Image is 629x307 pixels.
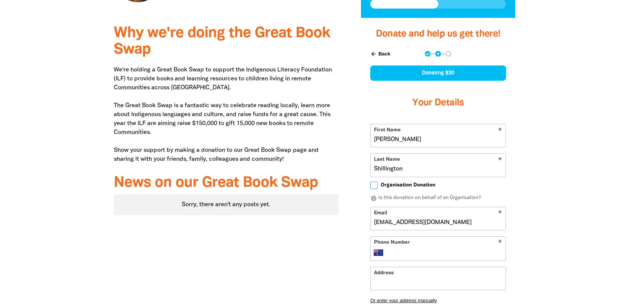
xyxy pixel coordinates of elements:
[370,195,377,202] i: info
[370,195,506,202] p: Is this donation on behalf of an Organisation?
[435,51,441,57] button: Navigate to step 2 of 3 to enter your details
[367,48,393,60] button: Back
[114,175,339,191] h3: News on our Great Book Swap
[370,298,506,303] button: Or enter your address manually
[370,182,378,189] input: Organisation Donation
[425,51,430,57] button: Navigate to step 1 of 3 to enter your donation amount
[498,240,502,247] i: Required
[114,194,339,215] div: Paginated content
[114,26,330,57] span: Why we're doing the Great Book Swap
[381,182,435,189] span: Organisation Donation
[370,88,506,118] h3: Your Details
[446,51,451,57] button: Navigate to step 3 of 3 to enter your payment details
[114,65,339,164] p: We're holding a Great Book Swap to support the Indigenous Literacy Foundation (ILF) to provide bo...
[376,30,501,38] span: Donate and help us get there!
[370,65,506,81] div: Donating $30
[370,51,377,57] i: arrow_back
[114,194,339,215] div: Sorry, there aren't any posts yet.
